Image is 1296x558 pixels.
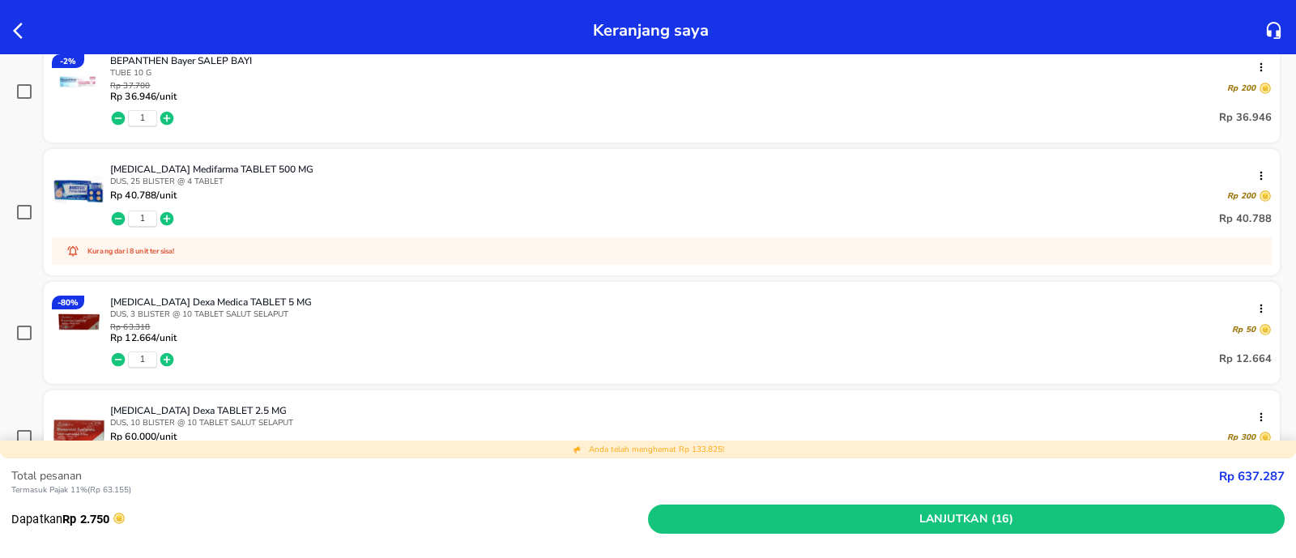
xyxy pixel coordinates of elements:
p: Rp 60.000 /unit [110,431,177,442]
p: DUS, 3 BLISTER @ 10 TABLET SALUT SELAPUT [110,309,1272,320]
p: [MEDICAL_DATA] Medifarma TABLET 500 MG [110,163,1259,176]
div: Kurang dari 8 unit tersisa! [52,237,1272,265]
div: - 2 % [52,54,84,68]
p: Rp 12.664 [1219,350,1272,369]
p: Rp 300 [1227,432,1255,443]
button: 1 [140,213,145,224]
p: [MEDICAL_DATA] Dexa TABLET 2.5 MG [110,404,1259,417]
p: Total pesanan [11,467,1219,484]
div: - 80 % [52,296,84,309]
img: BIOGESIC Medifarma TABLET 500 MG [52,163,105,216]
p: [MEDICAL_DATA] Dexa Medica TABLET 5 MG [110,296,1259,309]
p: BEPANTHEN Bayer SALEP BAYI [110,54,1259,67]
p: Rp 36.946 [1219,109,1272,128]
button: 1 [140,354,145,365]
p: Keranjang saya [593,16,709,45]
p: Rp 200 [1227,83,1255,94]
strong: Rp 2.750 [62,512,109,526]
span: Lanjutkan (16) [654,509,1278,530]
p: DUS, 10 BLISTER @ 10 TABLET SALUT SELAPUT [110,417,1272,428]
strong: Rp 637.287 [1219,468,1285,484]
img: BEPANTHEN Bayer SALEP BAYI [52,54,105,108]
img: BISOPROLOL FUMARATE Dexa TABLET 2.5 MG [52,404,105,458]
img: BISOPROLOL FUMARATE Dexa Medica TABLET 5 MG [52,296,105,349]
p: Rp 36.946 /unit [110,91,177,102]
p: Dapatkan [11,510,648,528]
button: Lanjutkan (16) [648,505,1285,535]
p: TUBE 10 G [110,67,1272,79]
p: Rp 200 [1227,190,1255,202]
p: Termasuk Pajak 11% ( Rp 63.155 ) [11,484,1219,496]
img: total discount [573,445,582,454]
button: 1 [140,113,145,124]
p: Rp 40.788 [1219,209,1272,228]
p: Rp 12.664 /unit [110,332,177,343]
p: Rp 50 [1232,324,1255,335]
p: Rp 37.700 [110,82,177,91]
p: Rp 63.318 [110,323,177,332]
p: DUS, 25 BLISTER @ 4 TABLET [110,176,1272,187]
p: Rp 40.788 /unit [110,190,177,201]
